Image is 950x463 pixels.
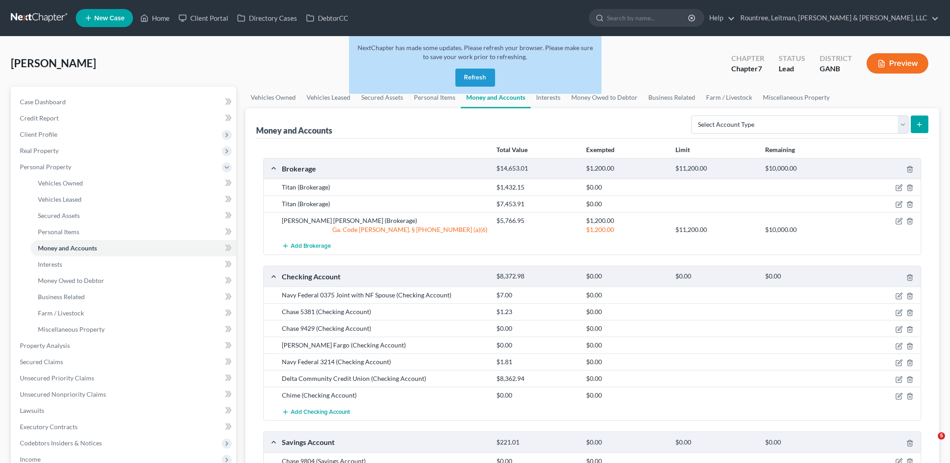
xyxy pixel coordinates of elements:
div: $0.00 [582,291,671,300]
span: Secured Assets [38,212,80,219]
div: Savings Account [277,437,492,447]
div: $0.00 [582,324,671,333]
div: $0.00 [761,438,850,447]
div: Money and Accounts [256,125,332,136]
div: Navy Federal 0375 Joint with NF Spouse (Checking Account) [277,291,492,300]
a: Vehicles Leased [31,191,236,208]
div: District [820,53,852,64]
span: Credit Report [20,114,59,122]
div: $0.00 [671,272,761,281]
span: Money Owed to Debtor [38,277,104,284]
div: $0.00 [582,391,671,400]
div: $1.23 [492,307,582,316]
span: Unsecured Nonpriority Claims [20,390,106,398]
a: Money Owed to Debtor [31,273,236,289]
span: [PERSON_NAME] [11,56,96,69]
a: Interests [31,256,236,273]
div: Status [779,53,805,64]
iframe: Intercom live chat [919,432,941,454]
div: Ga. Code [PERSON_NAME]. § [PHONE_NUMBER] (a)(6) [277,225,492,234]
span: Personal Property [20,163,71,171]
span: Add Brokerage [291,243,331,250]
span: Unsecured Priority Claims [20,374,94,382]
div: $1,200.00 [582,216,671,225]
a: Money Owed to Debtor [566,87,643,108]
div: $11,200.00 [671,164,761,173]
a: Money and Accounts [31,240,236,256]
a: Personal Items [31,224,236,240]
div: $7,453.91 [492,199,582,208]
a: Business Related [643,87,701,108]
span: Interests [38,260,62,268]
a: Vehicles Owned [31,175,236,191]
a: Client Portal [174,10,233,26]
span: Real Property [20,147,59,154]
strong: Limit [675,146,690,153]
span: Farm / Livestock [38,309,84,317]
span: Property Analysis [20,342,70,349]
span: Vehicles Owned [38,179,83,187]
a: Business Related [31,289,236,305]
span: Miscellaneous Property [38,325,105,333]
span: Executory Contracts [20,423,78,431]
div: $1,200.00 [582,225,671,234]
div: Chapter [731,64,764,74]
button: Add Checking Account [282,403,350,420]
span: Client Profile [20,130,57,138]
div: Delta Community Credit Union (Checking Account) [277,374,492,383]
a: Vehicles Leased [301,87,356,108]
div: $1,200.00 [582,164,671,173]
div: $0.00 [671,438,761,447]
div: $1,432.15 [492,183,582,192]
a: Secured Assets [31,208,236,224]
a: Farm / Livestock [701,87,757,108]
strong: Total Value [496,146,528,153]
div: Checking Account [277,272,492,281]
span: Secured Claims [20,358,63,366]
span: 7 [758,64,762,73]
span: Add Checking Account [291,408,350,416]
div: $0.00 [582,272,671,281]
span: Lawsuits [20,407,44,414]
span: Money and Accounts [38,244,97,252]
a: Home [136,10,174,26]
a: Miscellaneous Property [31,321,236,338]
a: Executory Contracts [13,419,236,435]
span: 5 [938,432,945,440]
div: $0.00 [582,341,671,350]
div: $0.00 [761,272,850,281]
div: [PERSON_NAME] [PERSON_NAME] (Brokerage) [277,216,492,225]
a: DebtorCC [302,10,353,26]
div: Titan (Brokerage) [277,183,492,192]
a: Unsecured Priority Claims [13,370,236,386]
a: Miscellaneous Property [757,87,835,108]
span: NextChapter has made some updates. Please refresh your browser. Please make sure to save your wor... [358,44,593,60]
div: $0.00 [492,391,582,400]
span: Codebtors Insiders & Notices [20,439,102,447]
div: Chase 9429 (Checking Account) [277,324,492,333]
span: Personal Items [38,228,79,236]
a: Secured Claims [13,354,236,370]
span: New Case [94,15,124,22]
div: $5,766.95 [492,216,582,225]
a: Case Dashboard [13,94,236,110]
div: $0.00 [582,374,671,383]
div: $0.00 [582,357,671,366]
span: Business Related [38,293,85,301]
div: $0.00 [582,438,671,447]
div: $0.00 [492,324,582,333]
button: Refresh [455,69,495,87]
button: Preview [867,53,928,74]
button: Add Brokerage [282,238,331,255]
a: Credit Report [13,110,236,126]
div: $10,000.00 [761,225,850,234]
div: Navy Federal 3214 (Checking Account) [277,357,492,366]
div: $8,362.94 [492,374,582,383]
div: GANB [820,64,852,74]
a: Rountree, Leitman, [PERSON_NAME] & [PERSON_NAME], LLC [736,10,939,26]
div: Lead [779,64,805,74]
div: [PERSON_NAME] Fargo (Checking Account) [277,341,492,350]
div: Brokerage [277,164,492,173]
span: Vehicles Leased [38,195,82,203]
div: $0.00 [492,341,582,350]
